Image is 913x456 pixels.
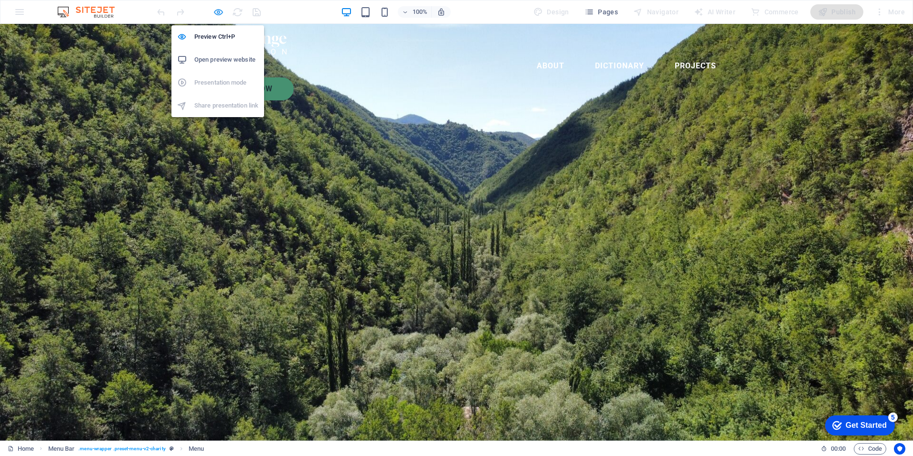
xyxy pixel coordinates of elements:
[8,443,34,455] a: Click to cancel selection. Double-click to open Pages
[667,31,724,54] a: Projects
[71,2,80,11] div: 5
[831,443,846,455] span: 00 00
[8,5,77,25] div: Get Started 5 items remaining, 0% complete
[530,4,573,20] div: Design (Ctrl+Alt+Y)
[858,443,882,455] span: Code
[48,443,204,455] nav: breadcrumb
[78,443,165,455] span: . menu-wrapper .preset-menu-v2-charity
[199,54,294,76] a: Donate Now
[194,31,258,43] h6: Preview Ctrl+P
[437,8,446,16] i: On resize automatically adjust zoom level to fit chosen device.
[854,443,886,455] button: Code
[821,443,846,455] h6: Session time
[398,6,432,18] button: 100%
[28,11,69,19] div: Get Started
[587,31,652,54] a: Dictionary
[581,4,622,20] button: Pages
[170,446,174,451] i: This element is a customizable preset
[55,6,127,18] img: Editor Logo
[838,445,839,452] span: :
[48,443,75,455] span: Click to select. Double-click to edit
[894,443,905,455] button: Usercentrics
[529,31,572,54] a: About
[412,6,427,18] h6: 100%
[189,443,204,455] span: Click to select. Double-click to edit
[194,54,258,65] h6: Open preview website
[584,7,618,17] span: Pages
